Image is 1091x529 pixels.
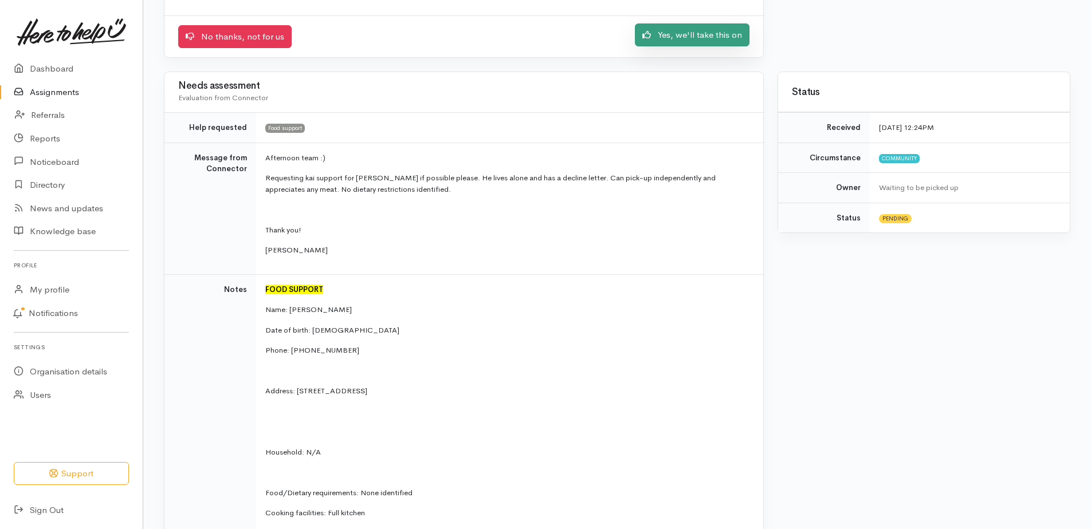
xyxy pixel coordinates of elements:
td: Help requested [164,113,256,143]
a: No thanks, not for us [178,25,292,49]
p: Household: N/A [265,447,749,458]
span: Food support [265,124,305,133]
td: Message from Connector [164,143,256,274]
a: Yes, we'll take this on [635,23,749,47]
td: Status [778,203,870,232]
time: [DATE] 12:24PM [879,123,934,132]
div: Waiting to be picked up [879,182,1056,194]
h6: Profile [14,258,129,273]
p: Address: [STREET_ADDRESS] [265,385,749,397]
span: Evaluation from Connector [178,93,268,102]
p: Name: [PERSON_NAME] [265,304,749,315]
p: Requesting kai support for [PERSON_NAME] if possible please. He lives alone and has a decline let... [265,172,749,195]
p: Afternoon team :) [265,152,749,164]
p: Phone: [PHONE_NUMBER] [265,345,749,356]
p: Cooking facilities: Full kitchen [265,507,749,519]
p: [PERSON_NAME] [265,244,749,256]
h3: Status [792,87,1056,98]
h3: Needs assessment [178,81,749,92]
span: Community [879,154,920,163]
font: FOOD SUPPORT [265,285,323,294]
h6: Settings [14,339,129,355]
p: Date of birth: [DEMOGRAPHIC_DATA] [265,325,749,336]
td: Received [778,113,870,143]
p: Thank you! [265,224,749,236]
td: Owner [778,173,870,203]
span: Pending [879,214,912,223]
td: Circumstance [778,143,870,173]
button: Support [14,462,129,485]
p: Food/Dietary requirements: None identified [265,487,749,499]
